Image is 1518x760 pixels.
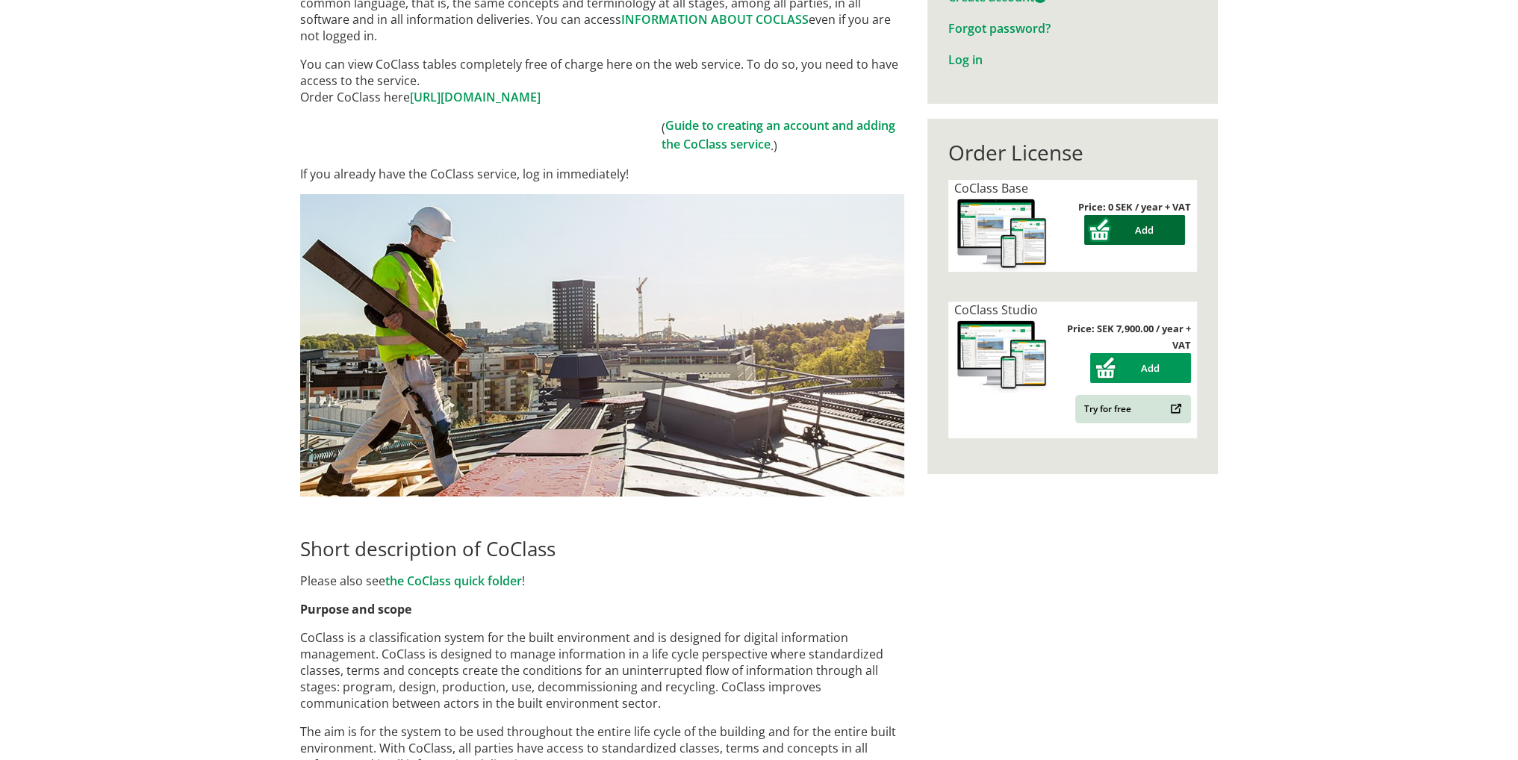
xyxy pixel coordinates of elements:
[300,11,891,44] font: even if you are not logged in.
[1090,353,1191,383] button: Add
[954,318,1050,393] img: coclass-license.jpg
[385,573,522,589] a: the CoClass quick folder
[954,180,1028,196] font: CoClass Base
[300,601,411,617] font: Purpose and scope
[300,56,898,89] font: You can view CoClass tables completely free of charge here on the web service. To do so, you need...
[410,89,541,105] a: [URL][DOMAIN_NAME]
[1078,200,1191,214] font: Price: 0 SEK / year + VAT
[300,629,883,711] font: CoClass is a classification system for the built environment and is designed for digital informat...
[522,573,525,589] font: !
[621,11,809,28] a: INFORMATION ABOUT COCLASS
[300,89,410,105] font: Order CoClass here
[948,52,983,68] a: Log in
[1084,215,1185,245] button: Add
[1135,223,1154,237] font: Add
[1141,361,1160,375] font: Add
[662,117,895,152] a: Guide to creating an account and adding the CoClass service
[954,196,1050,272] img: coclass-license.jpg
[954,302,1038,318] font: CoClass Studio
[662,119,665,136] font: (
[300,535,556,562] font: Short description of CoClass
[300,573,385,589] font: Please also see
[1067,322,1191,352] font: Price: SEK 7,900.00 / year + VAT
[300,194,904,496] img: login.jpg
[1168,403,1182,414] img: Outbound.png
[948,138,1083,166] font: Order License
[1084,223,1185,237] a: Add
[771,137,777,154] font: .)
[1084,402,1131,415] font: Try for free
[1075,395,1191,423] a: Try for free
[948,20,1051,37] a: Forgot password?
[1090,361,1191,375] a: Add
[300,166,629,182] font: If you already have the CoClass service, log in immediately!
